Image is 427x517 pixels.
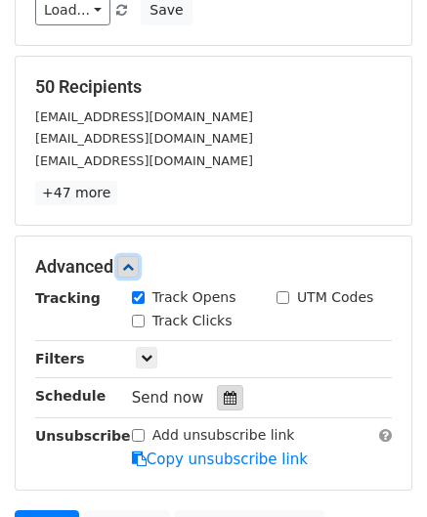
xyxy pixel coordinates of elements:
strong: Tracking [35,290,101,306]
iframe: Chat Widget [329,423,427,517]
strong: Schedule [35,388,106,404]
small: [EMAIL_ADDRESS][DOMAIN_NAME] [35,109,253,124]
h5: 50 Recipients [35,76,392,98]
label: UTM Codes [297,287,373,308]
label: Track Opens [152,287,236,308]
strong: Filters [35,351,85,366]
strong: Unsubscribe [35,428,131,444]
label: Track Clicks [152,311,233,331]
a: +47 more [35,181,117,205]
small: [EMAIL_ADDRESS][DOMAIN_NAME] [35,153,253,168]
small: [EMAIL_ADDRESS][DOMAIN_NAME] [35,131,253,146]
label: Add unsubscribe link [152,425,295,446]
a: Copy unsubscribe link [132,451,308,468]
h5: Advanced [35,256,392,278]
span: Send now [132,389,204,407]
